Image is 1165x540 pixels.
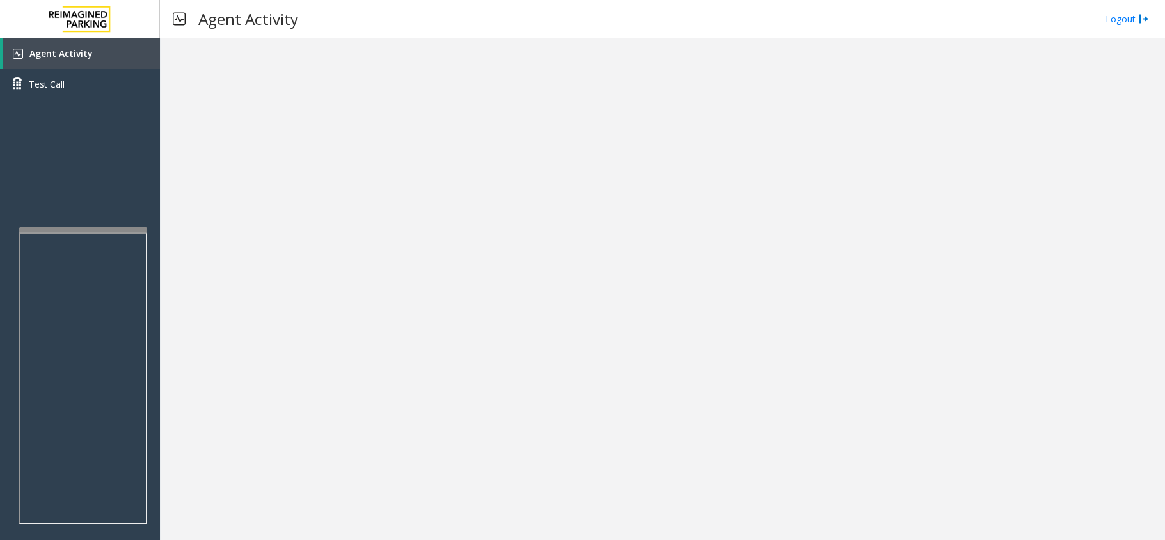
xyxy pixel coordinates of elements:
span: Test Call [29,77,65,91]
a: Logout [1106,12,1149,26]
h3: Agent Activity [192,3,305,35]
img: pageIcon [173,3,186,35]
a: Agent Activity [3,38,160,69]
span: Agent Activity [29,47,93,60]
img: logout [1139,12,1149,26]
img: 'icon' [13,49,23,59]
